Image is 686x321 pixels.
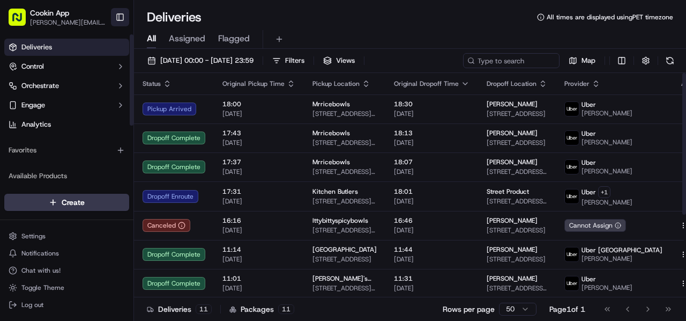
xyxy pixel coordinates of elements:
span: [DATE] [394,226,469,235]
span: Uber [581,158,596,167]
div: Deliveries [147,304,212,315]
span: 18:13 [394,129,469,137]
span: Kitchen Butlers [312,187,358,196]
span: 11:31 [394,274,469,283]
span: Pickup Location [312,79,360,88]
span: [PERSON_NAME] [581,254,662,263]
button: [PERSON_NAME][EMAIL_ADDRESS][DOMAIN_NAME] [30,18,107,27]
span: 18:07 [394,158,469,166]
span: [PERSON_NAME] [581,198,632,207]
p: Welcome 👋 [11,42,195,60]
h1: Deliveries [147,9,202,26]
span: [PERSON_NAME] [487,158,538,166]
img: uber-new-logo.jpeg [565,189,579,203]
span: Ittybittyspicybowls [312,216,368,225]
span: [STREET_ADDRESS][US_STATE] [487,284,547,293]
span: Original Dropoff Time [394,79,459,88]
span: Uber [581,129,596,138]
div: Favorites [4,142,129,159]
img: uber-new-logo.jpeg [565,102,579,116]
span: [PERSON_NAME] [487,274,538,283]
span: Chat with us! [21,266,61,275]
span: 11:01 [222,274,295,283]
span: [DATE] [394,167,469,176]
img: uber-new-logo.jpeg [565,276,579,290]
span: Notifications [21,249,59,258]
span: Mrricebowls [312,100,350,108]
span: [STREET_ADDRESS] [312,255,377,264]
span: [PERSON_NAME] [581,109,632,118]
span: 11:14 [222,245,295,254]
span: [PERSON_NAME] [487,216,538,225]
span: [STREET_ADDRESS][PERSON_NAME][US_STATE] [487,197,547,206]
span: All times are displayed using PET timezone [547,13,673,21]
button: Canceled [143,219,190,232]
span: [STREET_ADDRESS][PERSON_NAME][US_STATE] [312,197,377,206]
span: Pylon [107,181,130,189]
span: [DATE] [222,255,295,264]
button: Log out [4,297,129,312]
span: Settings [21,232,46,240]
span: All [147,32,156,45]
a: 📗Knowledge Base [6,151,86,170]
span: [DATE] [394,197,469,206]
button: +1 [598,186,610,198]
div: 📗 [11,156,19,165]
span: [STREET_ADDRESS][PERSON_NAME] [312,226,377,235]
span: Dropoff Location [487,79,536,88]
a: Analytics [4,116,129,133]
span: Uber [581,100,596,109]
span: 16:46 [394,216,469,225]
span: [DATE] [222,138,295,147]
span: Uber [GEOGRAPHIC_DATA] [581,246,662,254]
span: Engage [21,100,45,110]
span: [STREET_ADDRESS] [487,226,547,235]
button: Orchestrate [4,77,129,94]
div: Start new chat [36,102,176,113]
span: 18:00 [222,100,295,108]
span: [STREET_ADDRESS][PERSON_NAME] [312,167,377,176]
div: Cannot Assign [564,219,626,232]
span: Mrricebowls [312,129,350,137]
div: 11 [278,304,294,314]
button: Control [4,58,129,75]
span: 16:16 [222,216,295,225]
span: [DATE] [394,110,469,118]
span: [DATE] [222,110,295,118]
button: Chat with us! [4,263,129,278]
a: Deliveries [4,39,129,56]
span: Views [336,56,355,65]
span: [PERSON_NAME] [487,100,538,108]
span: [GEOGRAPHIC_DATA] [312,245,377,254]
button: Start new chat [182,105,195,118]
button: Cookin App [30,8,69,18]
a: Powered byPylon [76,181,130,189]
span: [DATE] [394,255,469,264]
span: 17:37 [222,158,295,166]
span: [DATE] 00:00 - [DATE] 23:59 [160,56,253,65]
span: Filters [285,56,304,65]
span: Mrricebowls [312,158,350,166]
button: Cookin App[PERSON_NAME][EMAIL_ADDRESS][DOMAIN_NAME] [4,4,111,30]
span: [PERSON_NAME] [581,138,632,147]
span: [STREET_ADDRESS] [487,110,547,118]
span: Deliveries [21,42,52,52]
button: Notifications [4,246,129,261]
span: Map [581,56,595,65]
span: Knowledge Base [21,155,82,166]
span: Toggle Theme [21,283,64,292]
span: [DATE] [222,226,295,235]
p: Rows per page [443,304,495,315]
div: Page 1 of 1 [549,304,585,315]
button: Map [564,53,600,68]
img: uber-new-logo.jpeg [565,160,579,174]
div: 11 [196,304,212,314]
span: [STREET_ADDRESS][PERSON_NAME] [312,284,377,293]
span: Uber [581,275,596,283]
span: Analytics [21,120,51,129]
span: Control [21,62,44,71]
button: Filters [267,53,309,68]
span: Original Pickup Time [222,79,285,88]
